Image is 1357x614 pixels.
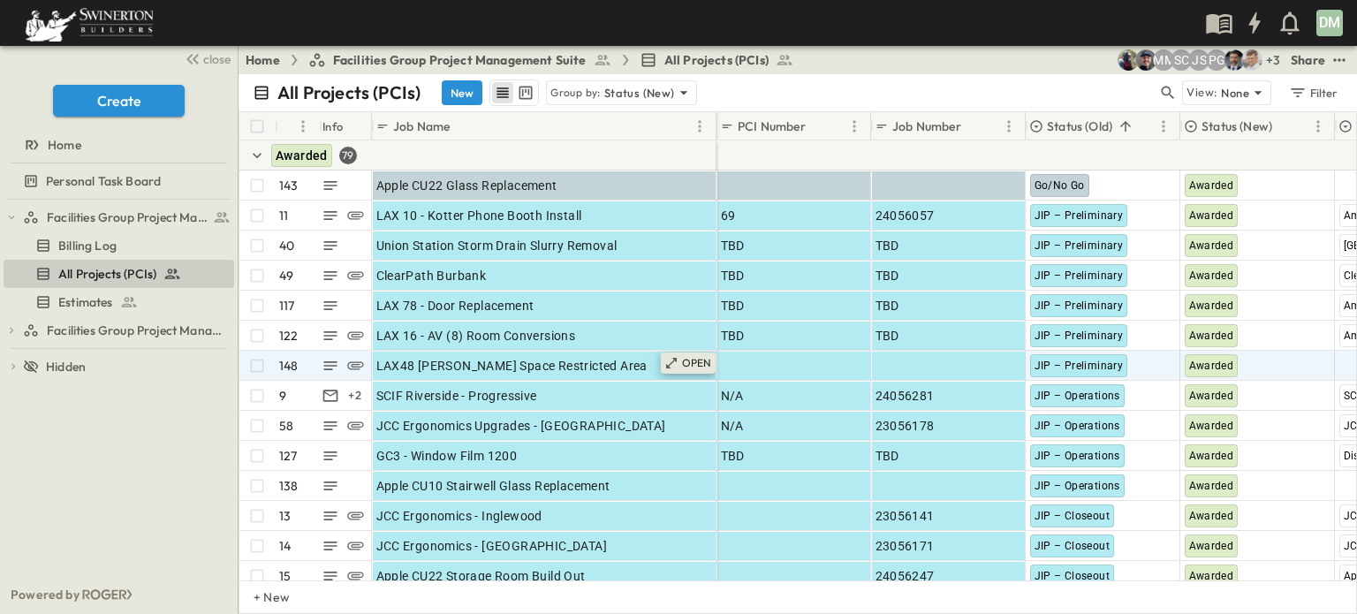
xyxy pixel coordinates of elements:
[279,177,299,194] p: 143
[376,567,586,585] span: Apple CU22 Storage Room Build Out
[58,293,113,311] span: Estimates
[53,85,185,117] button: Create
[1035,510,1111,522] span: JIP – Closeout
[1266,51,1284,69] p: + 3
[1153,116,1174,137] button: Menu
[721,237,745,254] span: TBD
[1329,49,1350,71] button: test
[1189,420,1234,432] span: Awarded
[1189,570,1234,582] span: Awarded
[4,203,234,231] div: Facilities Group Project Management Suitetest
[489,80,539,106] div: table view
[453,117,473,136] button: Sort
[892,117,961,135] p: Job Number
[308,51,611,69] a: Facilities Group Project Management Suite
[876,507,935,525] span: 23056141
[1224,49,1245,71] img: Saul Zepeda (saul.zepeda@swinerton.com)
[376,327,576,345] span: LAX 16 - AV (8) Room Conversions
[1171,49,1192,71] div: Sebastian Canal (sebastian.canal@swinerton.com)
[721,297,745,315] span: TBD
[1189,179,1234,192] span: Awarded
[1035,480,1120,492] span: JIP – Operations
[876,327,899,345] span: TBD
[1135,49,1156,71] img: Mark Sotelo (mark.sotelo@swinerton.com)
[1153,49,1174,71] div: Monique Magallon (monique.magallon@swinerton.com)
[277,80,421,105] p: All Projects (PCIs)
[58,237,117,254] span: Billing Log
[279,387,286,405] p: 9
[1035,299,1124,312] span: JIP – Preliminary
[492,82,513,103] button: row view
[345,385,366,406] div: + 2
[1189,330,1234,342] span: Awarded
[376,207,582,224] span: LAX 10 - Kotter Phone Booth Install
[376,177,557,194] span: Apple CU22 Glass Replacement
[333,51,587,69] span: Facilities Group Project Management Suite
[376,537,608,555] span: JCC Ergonomics - [GEOGRAPHIC_DATA]
[319,112,372,140] div: Info
[876,567,935,585] span: 24056247
[1035,450,1120,462] span: JIP – Operations
[1035,540,1111,552] span: JIP – Closeout
[279,297,295,315] p: 117
[279,417,293,435] p: 58
[4,133,231,157] a: Home
[844,116,865,137] button: Menu
[203,50,231,68] span: close
[1221,84,1249,102] p: None
[279,327,299,345] p: 122
[254,588,264,606] p: + New
[1241,49,1262,71] img: Aaron Anderson (aaron.anderson@swinerton.com)
[640,51,793,69] a: All Projects (PCIs)
[47,322,227,339] span: Facilities Group Project Management Suite (Copy)
[1116,117,1135,136] button: Sort
[279,237,294,254] p: 40
[4,167,234,195] div: Personal Task Boardtest
[876,207,935,224] span: 24056057
[1188,49,1209,71] div: Juan Sanchez (juan.sanchez@swinerton.com)
[279,357,299,375] p: 148
[721,447,745,465] span: TBD
[1035,239,1124,252] span: JIP – Preliminary
[4,169,231,193] a: Personal Task Board
[23,205,231,230] a: Facilities Group Project Management Suite
[876,237,899,254] span: TBD
[721,387,744,405] span: N/A
[1315,8,1345,38] button: DM
[876,387,935,405] span: 24056281
[1189,540,1234,552] span: Awarded
[393,117,450,135] p: Job Name
[376,237,618,254] span: Union Station Storm Drain Slurry Removal
[1035,209,1124,222] span: JIP – Preliminary
[876,447,899,465] span: TBD
[876,297,899,315] span: TBD
[4,231,234,260] div: Billing Logtest
[279,507,291,525] p: 13
[48,136,81,154] span: Home
[4,233,231,258] a: Billing Log
[998,116,1020,137] button: Menu
[276,148,328,163] span: Awarded
[664,51,769,69] span: All Projects (PCIs)
[376,267,487,284] span: ClearPath Burbank
[4,316,234,345] div: Facilities Group Project Management Suite (Copy)test
[1189,360,1234,372] span: Awarded
[279,447,298,465] p: 127
[1291,51,1325,69] div: Share
[46,172,161,190] span: Personal Task Board
[376,387,537,405] span: SCIF Riverside - Progressive
[23,318,231,343] a: Facilities Group Project Management Suite (Copy)
[1118,49,1139,71] img: Joshua Whisenant (josh@tryroger.com)
[4,288,234,316] div: Estimatestest
[1316,10,1343,36] div: DM
[246,51,804,69] nav: breadcrumbs
[1189,209,1234,222] span: Awarded
[4,260,234,288] div: All Projects (PCIs)test
[876,267,899,284] span: TBD
[1282,80,1343,105] button: Filter
[279,537,291,555] p: 14
[721,417,744,435] span: N/A
[376,477,610,495] span: Apple CU10 Stairwell Glass Replacement
[689,116,710,137] button: Menu
[275,112,319,140] div: #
